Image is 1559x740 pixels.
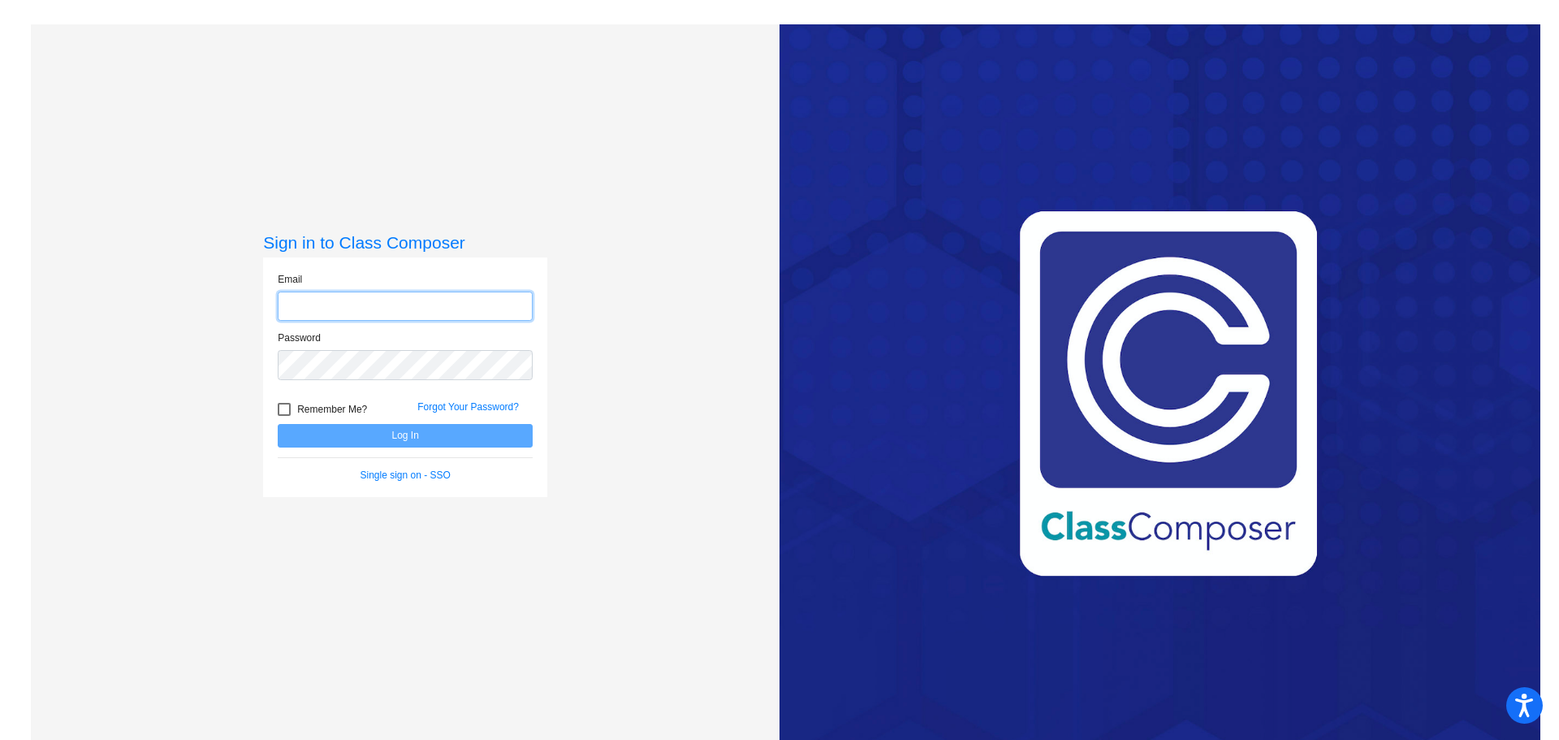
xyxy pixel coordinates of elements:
span: Remember Me? [297,400,367,419]
a: Forgot Your Password? [417,401,519,413]
button: Log In [278,424,533,448]
label: Email [278,272,302,287]
label: Password [278,331,321,345]
h3: Sign in to Class Composer [263,232,547,253]
a: Single sign on - SSO [361,470,451,481]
